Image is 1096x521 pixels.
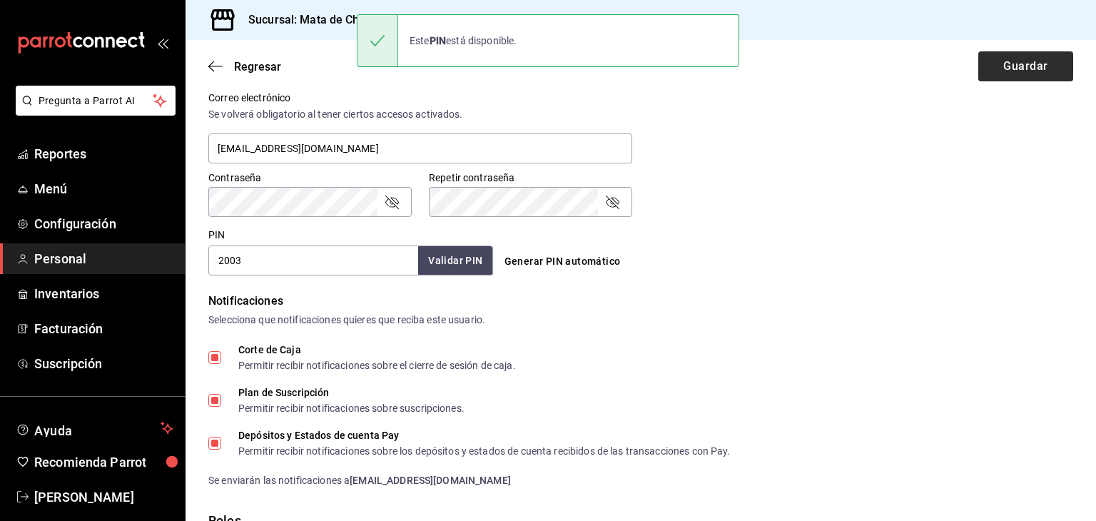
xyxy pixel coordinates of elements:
[39,93,153,108] span: Pregunta a Parrot AI
[418,246,492,275] button: Validar PIN
[34,487,173,507] span: [PERSON_NAME]
[429,173,632,183] label: Repetir contraseña
[208,173,412,183] label: Contraseña
[16,86,176,116] button: Pregunta a Parrot AI
[383,193,400,211] button: passwordField
[978,51,1073,81] button: Guardar
[208,60,281,74] button: Regresar
[208,293,1073,310] div: Notificaciones
[208,246,418,275] input: 3 a 6 dígitos
[157,37,168,49] button: open_drawer_menu
[208,107,632,122] div: Se volverá obligatorio al tener ciertos accesos activados.
[34,214,173,233] span: Configuración
[430,35,446,46] strong: PIN
[208,230,225,240] label: PIN
[208,473,1073,488] div: Se enviarán las notificaciones a
[238,388,465,398] div: Plan de Suscripción
[10,103,176,118] a: Pregunta a Parrot AI
[208,313,1073,328] div: Selecciona que notificaciones quieres que reciba este usuario.
[237,11,495,29] h3: Sucursal: Mata de Chile ([GEOGRAPHIC_DATA])
[34,249,173,268] span: Personal
[234,60,281,74] span: Regresar
[238,345,516,355] div: Corte de Caja
[34,284,173,303] span: Inventarios
[208,93,632,103] label: Correo electrónico
[34,179,173,198] span: Menú
[398,25,528,56] div: Este está disponible.
[604,193,621,211] button: passwordField
[34,354,173,373] span: Suscripción
[499,248,626,275] button: Generar PIN automático
[238,403,465,413] div: Permitir recibir notificaciones sobre suscripciones.
[238,430,731,440] div: Depósitos y Estados de cuenta Pay
[350,475,511,486] strong: [EMAIL_ADDRESS][DOMAIN_NAME]
[238,360,516,370] div: Permitir recibir notificaciones sobre el cierre de sesión de caja.
[34,144,173,163] span: Reportes
[34,452,173,472] span: Recomienda Parrot
[34,319,173,338] span: Facturación
[34,420,155,437] span: Ayuda
[238,446,731,456] div: Permitir recibir notificaciones sobre los depósitos y estados de cuenta recibidos de las transacc...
